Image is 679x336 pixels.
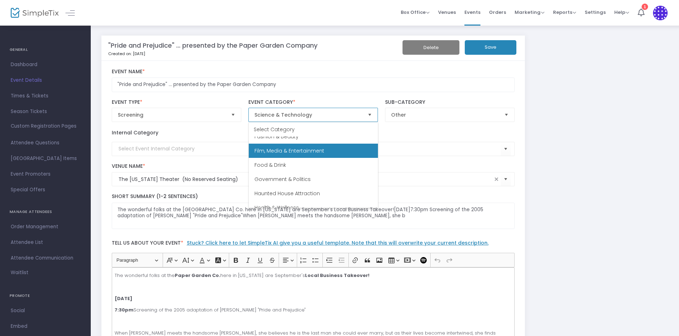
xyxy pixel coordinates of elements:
[385,99,515,106] label: Sub-Category
[10,205,81,219] h4: MANAGE ATTENDEES
[115,306,511,314] p: Screening of the 2005 adaptation of [PERSON_NAME] "Pride and Prejudice"
[11,138,80,148] span: Attendee Questions
[115,306,133,313] strong: 7:30pm
[401,9,430,16] span: Box Office
[248,99,378,106] label: Event Category
[115,295,132,302] strong: [DATE]
[118,111,226,118] span: Screening
[11,238,80,247] span: Attendee List
[489,3,506,21] span: Orders
[501,172,511,187] button: Select
[112,99,242,106] label: Event Type
[11,123,77,130] span: Custom Registration Pages
[11,76,80,85] span: Event Details
[11,60,80,69] span: Dashboard
[553,9,576,16] span: Reports
[254,133,299,140] span: Fashion & Beauty
[108,51,381,57] p: Created on: [DATE]
[492,175,501,183] span: clear
[10,289,81,303] h4: PROMOTE
[11,322,80,331] span: Embed
[254,111,362,118] span: Science & Technology
[115,272,511,279] p: The wonderful folks at the here in [US_STATE] are September's
[365,108,375,122] button: Select
[112,253,515,267] div: Editor toolbar
[501,142,511,156] button: Select
[116,256,153,265] span: Paragraph
[11,107,80,116] span: Season Tickets
[113,255,161,266] button: Paragraph
[391,111,499,118] span: Other
[11,269,28,276] span: Waitlist
[254,161,286,169] span: Food & Drink
[112,193,198,200] span: Short Summary (1-2 Sentences)
[175,272,220,279] strong: Paper Garden Co.
[108,236,518,253] label: Tell us about your event
[112,78,515,92] input: Enter Event Name
[11,222,80,231] span: Order Management
[112,129,158,137] label: Internal Category
[112,163,515,170] label: Venue Name
[11,306,80,315] span: Social
[11,254,80,263] span: Attendee Communication
[585,3,606,21] span: Settings
[187,239,489,246] a: Stuck? Click here to let SimpleTix AI give you a useful template. Note that this will overwrite y...
[305,272,369,279] strong: Local Business Takeover!
[10,43,81,57] h4: GENERAL
[465,40,516,55] button: Save
[112,69,515,75] label: Event Name
[228,108,238,122] button: Select
[249,122,378,137] div: Select Category
[402,40,459,55] button: Delete
[254,190,320,197] span: Haunted House Attraction
[464,3,480,21] span: Events
[11,185,80,194] span: Special Offers
[254,176,311,183] span: Government & Politics
[119,176,493,183] input: Select Venue
[515,9,544,16] span: Marketing
[501,108,511,122] button: Select
[254,204,299,211] span: Health & Wellness
[11,170,80,179] span: Event Promoters
[11,154,80,163] span: [GEOGRAPHIC_DATA] Items
[614,9,629,16] span: Help
[642,4,648,10] div: 1
[254,147,324,154] span: Film, Media & Entertainment
[438,3,456,21] span: Venues
[11,91,80,101] span: Times & Tickets
[119,145,501,153] input: Select Event Internal Category
[108,41,317,50] m-panel-title: "Pride and Prejudice" ... presented by the Paper Garden Company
